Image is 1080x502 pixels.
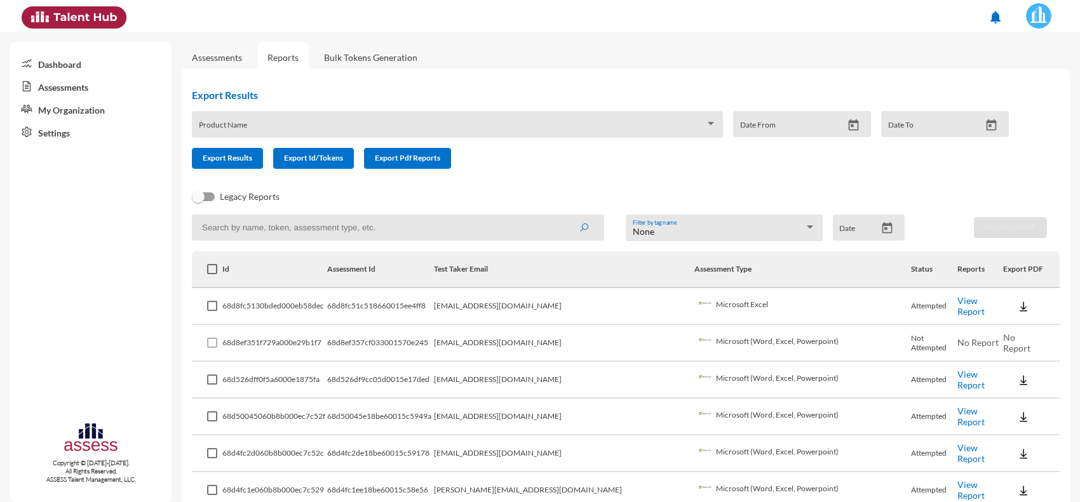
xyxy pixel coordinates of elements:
th: Id [222,251,327,288]
th: Assessment Type [694,251,912,288]
a: Assessments [10,75,172,98]
td: 68d4fc2de18be60015c59178 [327,435,434,472]
td: Attempted [911,288,957,325]
td: Microsoft (Word, Excel, Powerpoint) [694,435,912,472]
td: 68d8ef351f729a000e29b1f7 [222,325,327,362]
th: Assessment Id [327,251,434,288]
a: View Report [957,369,985,390]
span: Legacy Reports [220,189,280,204]
td: [EMAIL_ADDRESS][DOMAIN_NAME] [434,288,694,325]
td: [EMAIL_ADDRESS][DOMAIN_NAME] [434,399,694,435]
td: 68d526dff0f5a6000e1875fa [222,362,327,399]
a: Settings [10,121,172,143]
th: Reports [957,251,1003,288]
button: Export Results [192,148,263,169]
td: 68d8fc51c518660015ee4ff8 [327,288,434,325]
td: Attempted [911,435,957,472]
th: Status [911,251,957,288]
td: [EMAIL_ADDRESS][DOMAIN_NAME] [434,362,694,399]
a: Assessments [192,52,242,63]
p: Copyright © [DATE]-[DATE]. All Rights Reserved. ASSESS Talent Management, LLC. [10,459,172,484]
td: 68d50045e18be60015c5949a [327,399,434,435]
a: Bulk Tokens Generation [314,42,428,73]
h2: Export Results [192,89,1019,101]
a: View Report [957,479,985,501]
span: Export Results [203,153,252,162]
a: View Report [957,295,985,317]
td: Not Attempted [911,325,957,362]
span: No Report [957,337,999,348]
th: Export PDF [1003,251,1060,288]
span: Export Id/Tokens [284,153,343,162]
a: Reports [257,42,309,73]
td: Microsoft (Word, Excel, Powerpoint) [694,362,912,399]
span: Export Pdf Reports [375,153,440,162]
button: Download PDF [974,217,1047,238]
a: Dashboard [10,52,172,75]
button: Open calendar [876,221,898,235]
td: [EMAIL_ADDRESS][DOMAIN_NAME] [434,325,694,362]
span: No Report [1003,332,1030,353]
td: Microsoft Excel [694,288,912,325]
a: View Report [957,406,985,427]
a: View Report [957,442,985,464]
td: Microsoft (Word, Excel, Powerpoint) [694,399,912,435]
button: Open calendar [842,119,865,132]
td: 68d8fc5130bded000eb58dec [222,288,327,325]
td: Microsoft (Word, Excel, Powerpoint) [694,325,912,362]
button: Export Id/Tokens [273,148,354,169]
span: Download PDF [985,222,1036,232]
input: Search by name, token, assessment type, etc. [192,215,604,241]
td: 68d526df9cc05d0015e17ded [327,362,434,399]
img: assesscompany-logo.png [63,421,119,456]
td: Attempted [911,362,957,399]
td: Attempted [911,399,957,435]
button: Open calendar [980,119,1002,132]
th: Test Taker Email [434,251,694,288]
span: None [633,226,654,237]
td: [EMAIL_ADDRESS][DOMAIN_NAME] [434,435,694,472]
td: 68d50045060b8b000ec7c52f [222,399,327,435]
mat-icon: notifications [988,10,1003,25]
td: 68d4fc2d060b8b000ec7c52c [222,435,327,472]
td: 68d8ef357cf033001570e245 [327,325,434,362]
button: Export Pdf Reports [364,148,451,169]
a: My Organization [10,98,172,121]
